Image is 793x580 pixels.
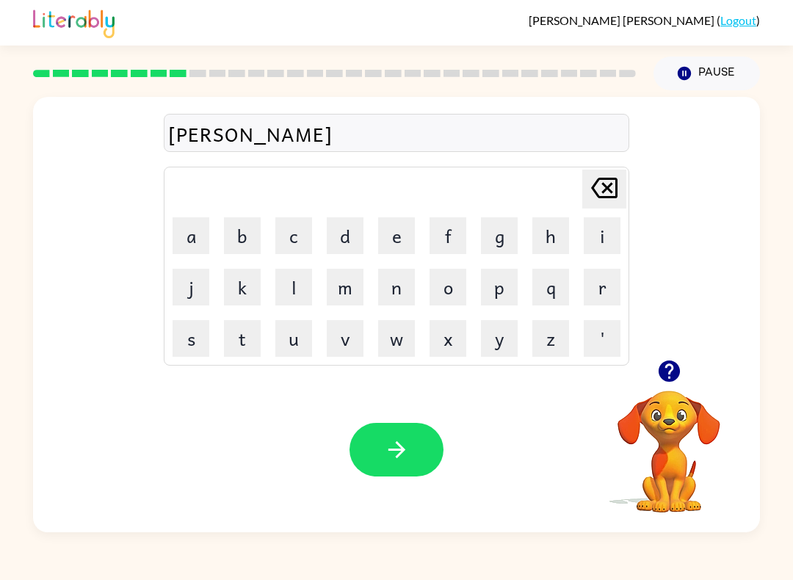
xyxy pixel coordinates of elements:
button: e [378,217,415,254]
a: Logout [720,13,756,27]
div: [PERSON_NAME] [168,118,625,149]
span: [PERSON_NAME] [PERSON_NAME] [529,13,717,27]
button: k [224,269,261,305]
button: q [532,269,569,305]
button: b [224,217,261,254]
div: ( ) [529,13,760,27]
img: Literably [33,6,115,38]
button: ' [584,320,620,357]
button: y [481,320,518,357]
button: w [378,320,415,357]
button: a [173,217,209,254]
button: p [481,269,518,305]
button: l [275,269,312,305]
button: f [430,217,466,254]
button: o [430,269,466,305]
button: h [532,217,569,254]
button: t [224,320,261,357]
button: d [327,217,363,254]
button: r [584,269,620,305]
button: x [430,320,466,357]
button: j [173,269,209,305]
button: n [378,269,415,305]
button: v [327,320,363,357]
button: z [532,320,569,357]
button: m [327,269,363,305]
video: Your browser must support playing .mp4 files to use Literably. Please try using another browser. [595,368,742,515]
button: i [584,217,620,254]
button: c [275,217,312,254]
button: u [275,320,312,357]
button: Pause [653,57,760,90]
button: s [173,320,209,357]
button: g [481,217,518,254]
